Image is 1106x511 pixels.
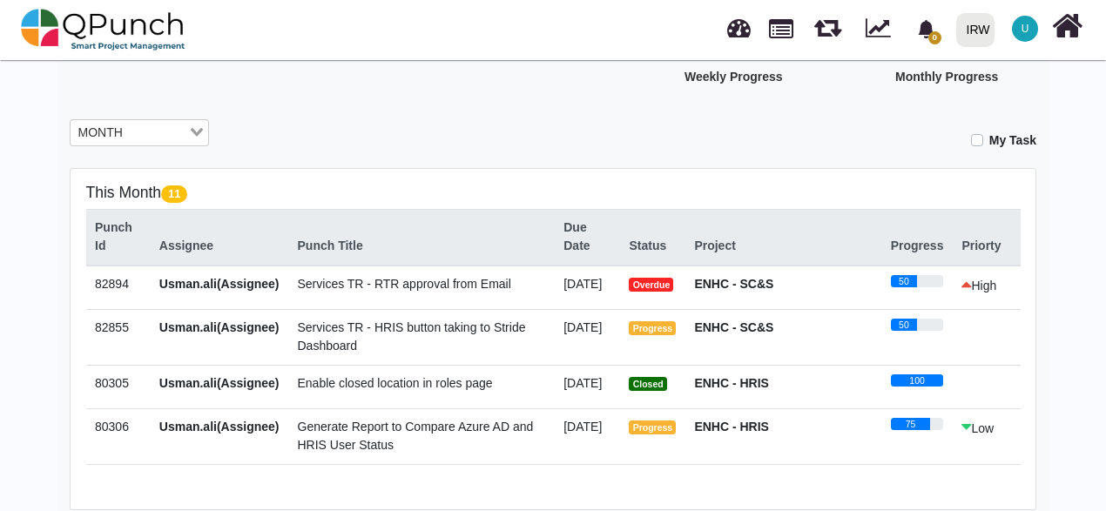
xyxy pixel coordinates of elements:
[891,237,944,255] div: Progress
[95,376,129,390] span: 80305
[563,219,610,255] div: Due Date
[694,237,872,255] div: Project
[629,321,676,335] span: Progress
[95,277,129,291] span: 82894
[685,70,783,84] text: Weekly Progress
[891,374,944,387] div: 100
[555,365,620,408] td: [DATE]
[298,277,511,291] span: Services TR - RTR approval from Email
[159,376,280,390] span: Usman.ali(Assignee)
[555,266,620,310] td: [DATE]
[928,31,941,44] span: 0
[1012,16,1038,42] span: Usman.ali
[967,15,990,45] div: IRW
[70,119,209,147] div: Search for option
[159,277,280,291] span: Usman.ali(Assignee)
[727,10,751,37] span: Dashboard
[159,320,280,334] span: Usman.ali(Assignee)
[95,219,141,255] div: Punch Id
[1052,10,1082,43] i: Home
[21,3,185,56] img: qpunch-sp.fa6292f.png
[961,237,1011,255] div: Priorty
[769,11,793,38] span: Projects
[629,377,666,391] span: Closed
[694,277,773,291] strong: ENHC - SC&S
[298,237,546,255] div: Punch Title
[159,237,280,255] div: Assignee
[911,13,941,44] div: Notification
[694,376,769,390] strong: ENHC - HRIS
[86,184,1021,202] h5: This Month
[891,418,931,430] div: 75
[298,376,493,390] span: Enable closed location in roles page
[161,185,187,203] span: 11
[555,309,620,365] td: [DATE]
[159,420,280,434] span: Usman.ali(Assignee)
[917,20,935,38] svg: bell fill
[128,124,186,143] input: Search for option
[953,266,1021,310] td: High
[629,237,676,255] div: Status
[953,408,1021,464] td: Low
[298,420,534,452] span: Generate Report to Compare Azure AD and HRIS User Status
[891,275,917,287] div: 50
[298,320,526,353] span: Services TR - HRIS button taking to Stride Dashboard
[95,420,129,434] span: 80306
[907,1,949,56] a: bell fill0
[629,420,676,434] span: Progress
[857,1,907,58] div: Dynamic Report
[895,70,998,84] text: Monthly Progress
[1022,24,1029,34] span: U
[95,320,129,334] span: 82855
[694,320,773,334] strong: ENHC - SC&S
[891,319,917,331] div: 50
[74,124,126,143] span: MONTH
[989,131,1036,150] label: My Task
[948,1,1001,58] a: IRW
[814,9,841,37] span: Releases
[555,408,620,464] td: [DATE]
[1001,1,1049,57] a: U
[629,278,673,292] span: Overdue
[694,420,769,434] strong: ENHC - HRIS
